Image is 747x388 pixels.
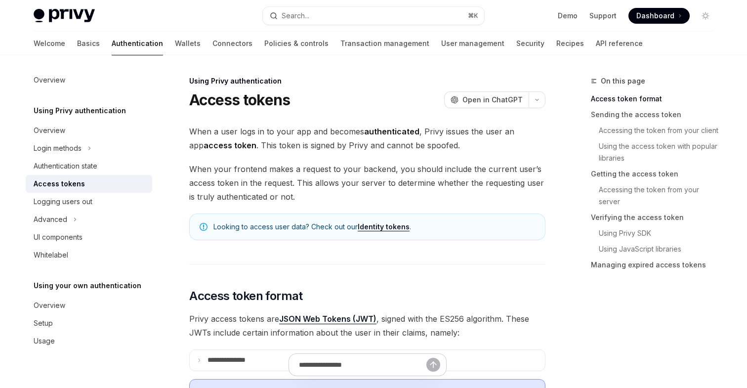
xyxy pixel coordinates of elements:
[26,228,152,246] a: UI components
[591,257,721,273] a: Managing expired access tokens
[358,222,410,231] a: Identity tokens
[698,8,713,24] button: Toggle dark mode
[34,125,65,136] div: Overview
[26,122,152,139] a: Overview
[591,91,721,107] a: Access token format
[636,11,674,21] span: Dashboard
[591,182,721,210] a: Accessing the token from your server
[591,166,721,182] a: Getting the access token
[212,32,252,55] a: Connectors
[26,314,152,332] a: Setup
[364,127,419,136] strong: authenticated
[34,74,65,86] div: Overview
[34,9,95,23] img: light logo
[34,231,83,243] div: UI components
[264,32,329,55] a: Policies & controls
[591,123,721,138] a: Accessing the token from your client
[26,139,152,157] button: Toggle Login methods section
[213,222,535,232] span: Looking to access user data? Check out our .
[34,280,141,292] h5: Using your own authentication
[34,160,97,172] div: Authentication state
[34,317,53,329] div: Setup
[340,32,429,55] a: Transaction management
[200,223,207,231] svg: Note
[26,193,152,211] a: Logging users out
[591,210,721,225] a: Verifying the access token
[26,246,152,264] a: Whitelabel
[589,11,617,21] a: Support
[34,300,65,311] div: Overview
[34,178,85,190] div: Access tokens
[591,138,721,166] a: Using the access token with popular libraries
[34,196,92,208] div: Logging users out
[556,32,584,55] a: Recipes
[34,105,126,117] h5: Using Privy authentication
[34,142,82,154] div: Login methods
[26,211,152,228] button: Toggle Advanced section
[189,288,303,304] span: Access token format
[26,175,152,193] a: Access tokens
[591,225,721,241] a: Using Privy SDK
[441,32,504,55] a: User management
[468,12,478,20] span: ⌘ K
[189,312,545,340] span: Privy access tokens are , signed with the ES256 algorithm. These JWTs include certain information...
[77,32,100,55] a: Basics
[34,335,55,347] div: Usage
[279,314,376,324] a: JSON Web Tokens (JWT)
[462,95,523,105] span: Open in ChatGPT
[596,32,643,55] a: API reference
[34,249,68,261] div: Whitelabel
[26,157,152,175] a: Authentication state
[263,7,484,25] button: Open search
[189,125,545,152] span: When a user logs in to your app and becomes , Privy issues the user an app . This token is signed...
[34,32,65,55] a: Welcome
[516,32,544,55] a: Security
[204,140,256,150] strong: access token
[34,214,67,225] div: Advanced
[189,76,545,86] div: Using Privy authentication
[112,32,163,55] a: Authentication
[628,8,690,24] a: Dashboard
[426,358,440,372] button: Send message
[444,91,529,108] button: Open in ChatGPT
[601,75,645,87] span: On this page
[189,162,545,204] span: When your frontend makes a request to your backend, you should include the current user’s access ...
[26,297,152,314] a: Overview
[175,32,201,55] a: Wallets
[558,11,578,21] a: Demo
[26,71,152,89] a: Overview
[282,10,309,22] div: Search...
[591,107,721,123] a: Sending the access token
[26,332,152,350] a: Usage
[591,241,721,257] a: Using JavaScript libraries
[299,354,426,376] input: Ask a question...
[189,91,290,109] h1: Access tokens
